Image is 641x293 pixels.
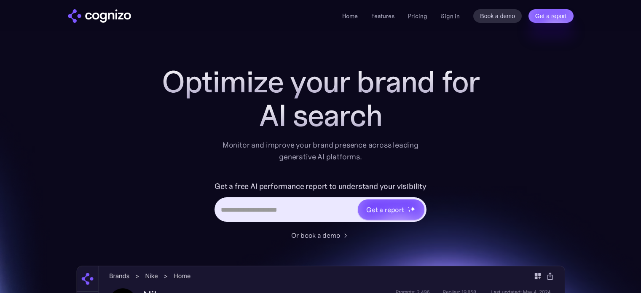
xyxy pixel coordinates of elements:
[215,180,426,193] label: Get a free AI performance report to understand your visibility
[68,9,131,23] a: home
[371,12,394,20] a: Features
[441,11,460,21] a: Sign in
[152,65,489,99] h1: Optimize your brand for
[152,99,489,132] div: AI search
[366,204,404,215] div: Get a report
[473,9,522,23] a: Book a demo
[528,9,574,23] a: Get a report
[291,230,340,240] div: Or book a demo
[217,139,424,163] div: Monitor and improve your brand presence across leading generative AI platforms.
[357,199,425,220] a: Get a reportstarstarstar
[410,206,416,212] img: star
[68,9,131,23] img: cognizo logo
[408,207,409,208] img: star
[215,180,426,226] form: Hero URL Input Form
[291,230,350,240] a: Or book a demo
[408,12,427,20] a: Pricing
[342,12,358,20] a: Home
[408,210,411,212] img: star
